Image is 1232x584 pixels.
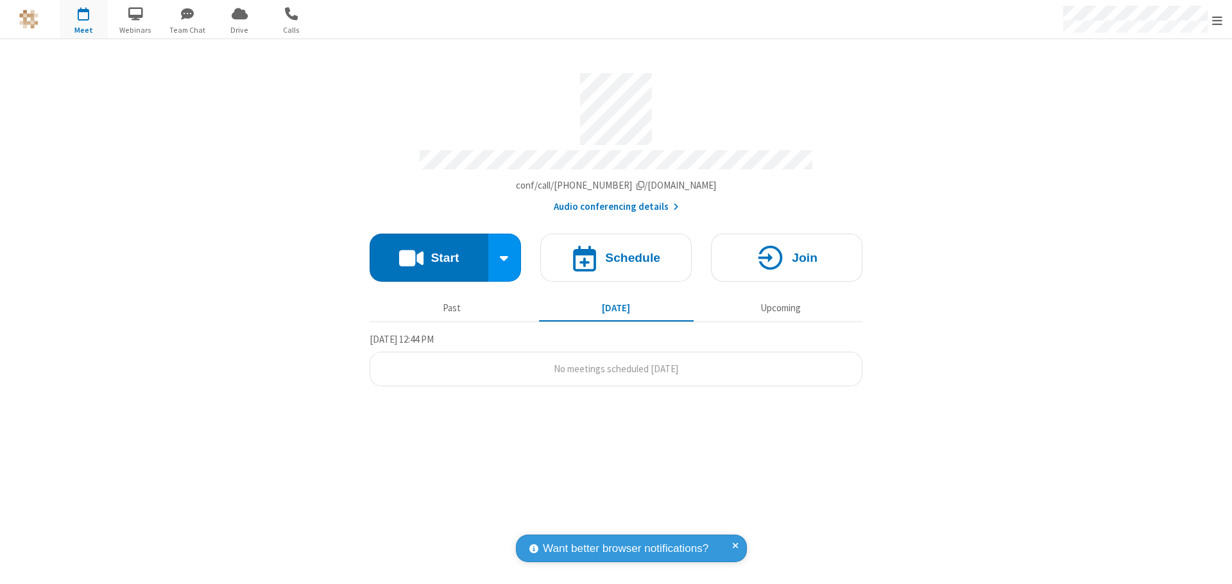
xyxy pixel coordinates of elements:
[516,178,717,193] button: Copy my meeting room linkCopy my meeting room link
[540,234,692,282] button: Schedule
[703,296,858,320] button: Upcoming
[268,24,316,36] span: Calls
[711,234,862,282] button: Join
[112,24,160,36] span: Webinars
[1200,551,1222,575] iframe: Chat
[19,10,38,29] img: QA Selenium DO NOT DELETE OR CHANGE
[543,540,708,557] span: Want better browser notifications?
[554,363,678,375] span: No meetings scheduled [DATE]
[370,64,862,214] section: Account details
[516,179,717,191] span: Copy my meeting room link
[539,296,694,320] button: [DATE]
[370,332,862,387] section: Today's Meetings
[216,24,264,36] span: Drive
[488,234,522,282] div: Start conference options
[370,234,488,282] button: Start
[370,333,434,345] span: [DATE] 12:44 PM
[60,24,108,36] span: Meet
[164,24,212,36] span: Team Chat
[605,252,660,264] h4: Schedule
[375,296,529,320] button: Past
[431,252,459,264] h4: Start
[554,200,679,214] button: Audio conferencing details
[792,252,817,264] h4: Join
